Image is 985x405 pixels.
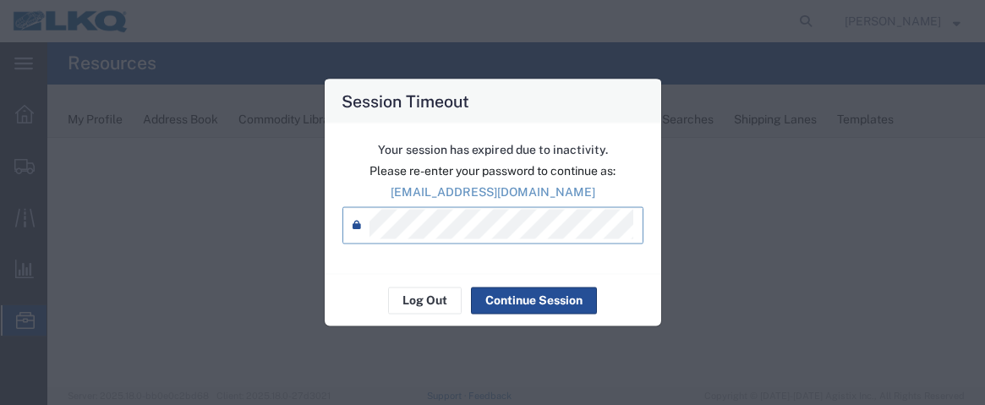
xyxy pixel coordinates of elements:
[471,287,597,314] button: Continue Session
[342,88,469,112] h4: Session Timeout
[342,183,643,200] p: [EMAIL_ADDRESS][DOMAIN_NAME]
[342,161,643,179] p: Please re-enter your password to continue as:
[342,140,643,158] p: Your session has expired due to inactivity.
[388,287,462,314] button: Log Out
